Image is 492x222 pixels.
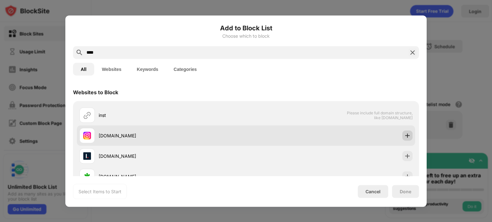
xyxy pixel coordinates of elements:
img: url.svg [83,111,91,119]
div: Done [400,189,411,194]
div: inst [99,112,246,119]
button: Keywords [129,63,166,75]
h6: Add to Block List [73,23,419,33]
span: Please include full domain structure, like [DOMAIN_NAME] [347,110,413,120]
img: search-close [409,49,416,56]
img: favicons [83,172,91,180]
button: All [73,63,94,75]
div: Cancel [365,189,381,194]
img: favicons [83,152,91,160]
div: Select Items to Start [78,188,121,195]
div: [DOMAIN_NAME] [99,173,246,180]
div: Choose which to block [73,33,419,38]
button: Websites [94,63,129,75]
div: Websites to Block [73,89,118,95]
div: [DOMAIN_NAME] [99,132,246,139]
div: [DOMAIN_NAME] [99,153,246,159]
img: favicons [83,132,91,139]
button: Categories [166,63,204,75]
img: search.svg [76,49,83,56]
